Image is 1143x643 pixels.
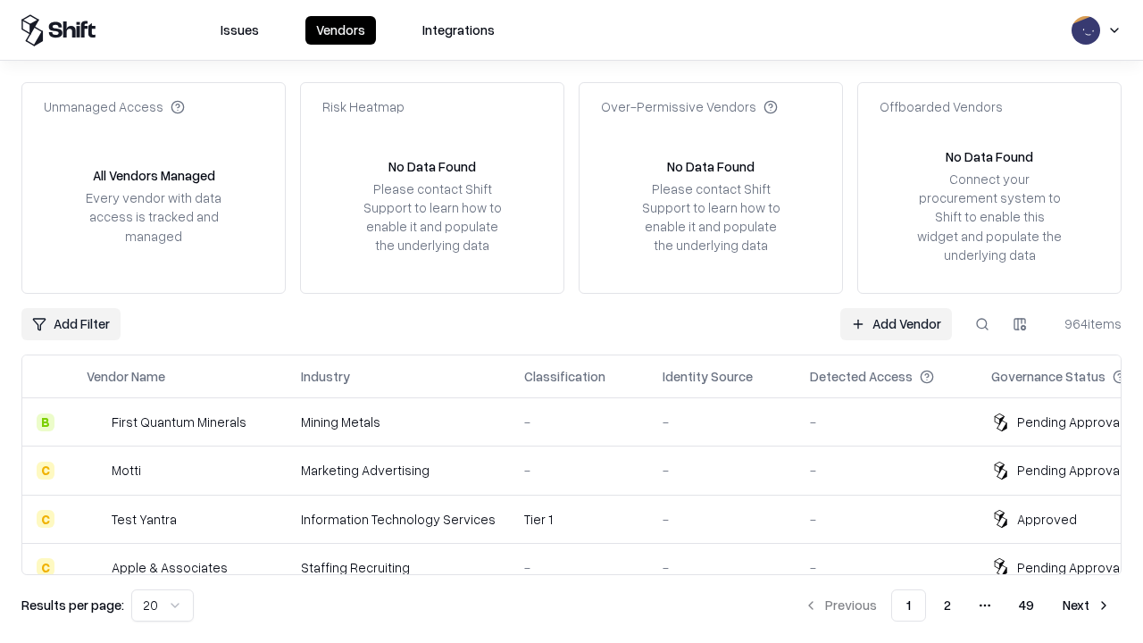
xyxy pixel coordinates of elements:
nav: pagination [793,589,1122,622]
button: Vendors [305,16,376,45]
div: Staffing Recruiting [301,558,496,577]
div: Detected Access [810,367,913,386]
img: Test Yantra [87,510,104,528]
button: Add Filter [21,308,121,340]
div: Industry [301,367,350,386]
div: Identity Source [663,367,753,386]
div: 964 items [1050,314,1122,333]
div: C [37,462,54,480]
div: No Data Found [388,157,476,176]
div: Mining Metals [301,413,496,431]
button: 49 [1005,589,1048,622]
div: Governance Status [991,367,1105,386]
img: First Quantum Minerals [87,413,104,431]
div: - [524,558,634,577]
div: Over-Permissive Vendors [601,97,778,116]
div: - [663,510,781,529]
div: Please contact Shift Support to learn how to enable it and populate the underlying data [637,180,785,255]
button: 2 [930,589,965,622]
div: Offboarded Vendors [880,97,1003,116]
div: Apple & Associates [112,558,228,577]
div: Risk Heatmap [322,97,405,116]
button: 1 [891,589,926,622]
div: - [524,461,634,480]
div: No Data Found [946,147,1033,166]
div: Connect your procurement system to Shift to enable this widget and populate the underlying data [915,170,1064,264]
div: Test Yantra [112,510,177,529]
div: Vendor Name [87,367,165,386]
div: Classification [524,367,605,386]
div: Unmanaged Access [44,97,185,116]
div: Tier 1 [524,510,634,529]
div: First Quantum Minerals [112,413,246,431]
div: C [37,558,54,576]
div: Pending Approval [1017,413,1122,431]
div: Marketing Advertising [301,461,496,480]
button: Next [1052,589,1122,622]
div: Motti [112,461,141,480]
p: Results per page: [21,596,124,614]
button: Integrations [412,16,505,45]
div: No Data Found [667,157,755,176]
div: Every vendor with data access is tracked and managed [79,188,228,245]
div: Pending Approval [1017,558,1122,577]
button: Issues [210,16,270,45]
div: - [810,510,963,529]
div: Please contact Shift Support to learn how to enable it and populate the underlying data [358,180,506,255]
div: - [810,413,963,431]
div: - [810,461,963,480]
div: Approved [1017,510,1077,529]
div: C [37,510,54,528]
div: All Vendors Managed [93,166,215,185]
div: B [37,413,54,431]
img: Motti [87,462,104,480]
div: Pending Approval [1017,461,1122,480]
div: - [663,413,781,431]
div: - [663,461,781,480]
div: - [663,558,781,577]
a: Add Vendor [840,308,952,340]
div: - [810,558,963,577]
img: Apple & Associates [87,558,104,576]
div: Information Technology Services [301,510,496,529]
div: - [524,413,634,431]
